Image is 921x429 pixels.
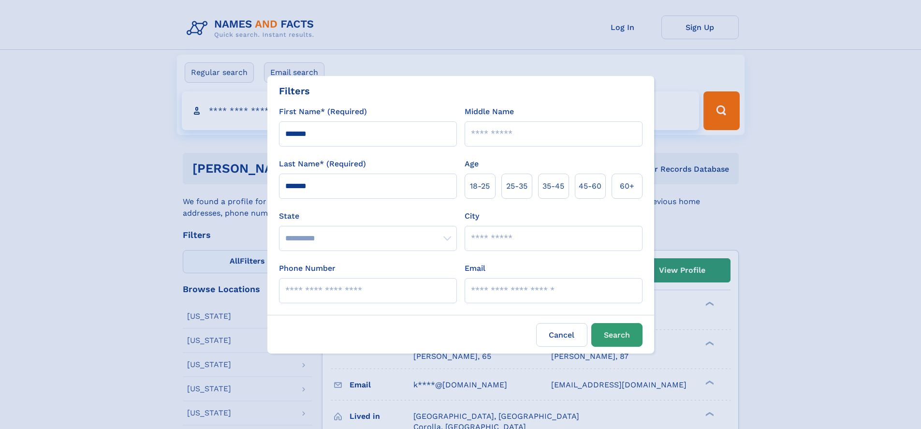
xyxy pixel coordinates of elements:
[279,158,366,170] label: Last Name* (Required)
[506,180,527,192] span: 25‑35
[465,106,514,118] label: Middle Name
[465,210,479,222] label: City
[279,106,367,118] label: First Name* (Required)
[536,323,587,347] label: Cancel
[579,180,601,192] span: 45‑60
[591,323,643,347] button: Search
[470,180,490,192] span: 18‑25
[279,210,457,222] label: State
[279,84,310,98] div: Filters
[465,158,479,170] label: Age
[542,180,564,192] span: 35‑45
[465,263,485,274] label: Email
[620,180,634,192] span: 60+
[279,263,336,274] label: Phone Number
